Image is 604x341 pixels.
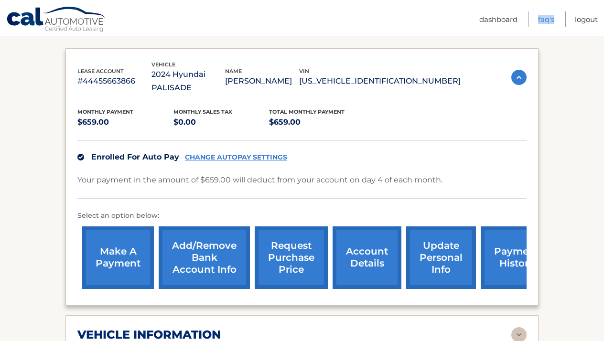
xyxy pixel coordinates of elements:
[299,68,309,75] span: vin
[91,152,179,161] span: Enrolled For Auto Pay
[77,108,133,115] span: Monthly Payment
[77,116,173,129] p: $659.00
[151,68,226,95] p: 2024 Hyundai PALISADE
[77,210,527,222] p: Select an option below:
[406,226,476,289] a: update personal info
[299,75,461,88] p: [US_VEHICLE_IDENTIFICATION_NUMBER]
[269,116,365,129] p: $659.00
[225,75,299,88] p: [PERSON_NAME]
[255,226,328,289] a: request purchase price
[225,68,242,75] span: name
[77,154,84,160] img: check.svg
[479,11,518,27] a: Dashboard
[77,68,124,75] span: lease account
[511,70,527,85] img: accordion-active.svg
[269,108,345,115] span: Total Monthly Payment
[173,108,232,115] span: Monthly sales Tax
[77,75,151,88] p: #44455663866
[575,11,598,27] a: Logout
[333,226,401,289] a: account details
[82,226,154,289] a: make a payment
[6,6,107,34] a: Cal Automotive
[159,226,250,289] a: Add/Remove bank account info
[538,11,554,27] a: FAQ's
[151,61,175,68] span: vehicle
[173,116,270,129] p: $0.00
[481,226,552,289] a: payment history
[77,173,442,187] p: Your payment in the amount of $659.00 will deduct from your account on day 4 of each month.
[185,153,287,161] a: CHANGE AUTOPAY SETTINGS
